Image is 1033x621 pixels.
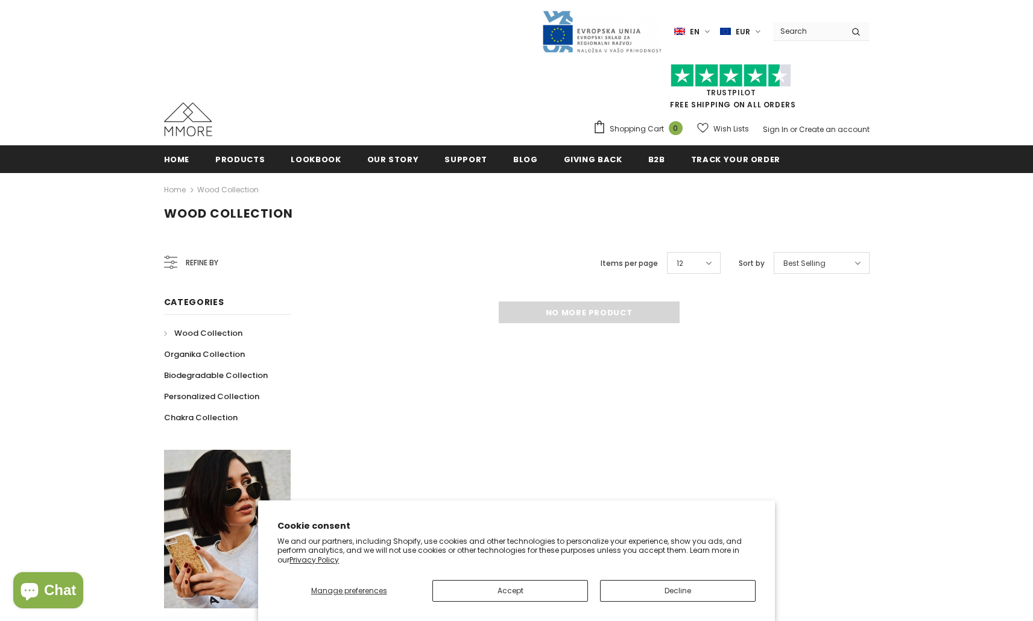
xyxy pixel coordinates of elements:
a: Privacy Policy [289,555,339,565]
span: Track your order [691,154,780,165]
span: Home [164,154,190,165]
button: Decline [600,580,756,602]
a: Blog [513,145,538,172]
a: Wood Collection [197,184,259,195]
button: Manage preferences [277,580,420,602]
span: Lookbook [291,154,341,165]
img: Trust Pilot Stars [671,64,791,87]
p: We and our partners, including Shopify, use cookies and other technologies to personalize your ex... [277,537,756,565]
a: Javni Razpis [542,26,662,36]
a: Giving back [564,145,622,172]
span: Giving back [564,154,622,165]
img: MMORE Cases [164,102,212,136]
a: Wish Lists [697,118,749,139]
span: FREE SHIPPING ON ALL ORDERS [593,69,870,110]
span: Our Story [367,154,419,165]
a: Sign In [763,124,788,134]
span: Wood Collection [174,327,242,339]
a: Biodegradable Collection [164,365,268,386]
span: Shopping Cart [610,123,664,135]
span: Wood Collection [164,205,293,222]
span: Categories [164,296,224,308]
a: Create an account [799,124,870,134]
a: Lookbook [291,145,341,172]
a: Products [215,145,265,172]
img: Javni Razpis [542,10,662,54]
a: Shopping Cart 0 [593,120,689,138]
span: 0 [669,121,683,135]
span: Wish Lists [713,123,749,135]
span: Blog [513,154,538,165]
span: Manage preferences [311,585,387,596]
span: en [690,26,700,38]
a: Organika Collection [164,344,245,365]
a: Trustpilot [706,87,756,98]
a: Our Story [367,145,419,172]
span: Products [215,154,265,165]
span: Chakra Collection [164,412,238,423]
span: EUR [736,26,750,38]
a: Track your order [691,145,780,172]
a: Home [164,145,190,172]
label: Items per page [601,257,658,270]
span: B2B [648,154,665,165]
span: or [790,124,797,134]
h2: Cookie consent [277,520,756,532]
span: 12 [677,257,683,270]
a: Chakra Collection [164,407,238,428]
label: Sort by [739,257,765,270]
span: Personalized Collection [164,391,259,402]
inbox-online-store-chat: Shopify online store chat [10,572,87,611]
a: Personalized Collection [164,386,259,407]
input: Search Site [773,22,842,40]
span: Refine by [186,256,218,270]
img: i-lang-1.png [674,27,685,37]
span: Biodegradable Collection [164,370,268,381]
a: Home [164,183,186,197]
a: Wood Collection [164,323,242,344]
button: Accept [432,580,588,602]
a: support [444,145,487,172]
span: support [444,154,487,165]
span: Organika Collection [164,348,245,360]
a: B2B [648,145,665,172]
span: Best Selling [783,257,826,270]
